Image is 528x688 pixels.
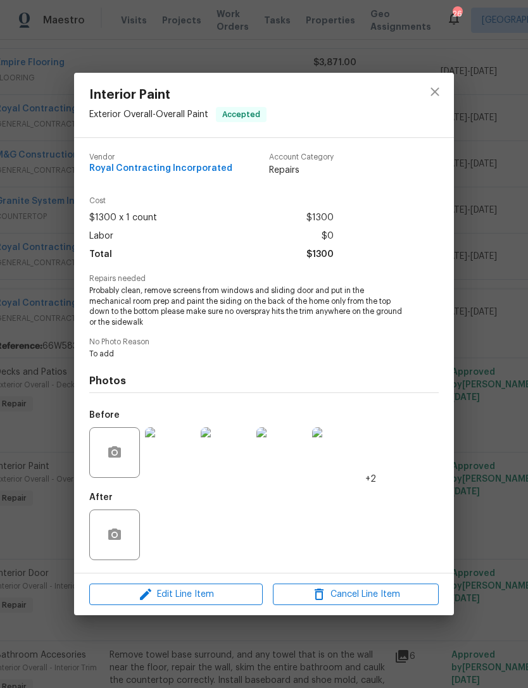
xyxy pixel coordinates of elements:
[89,584,263,606] button: Edit Line Item
[365,473,376,485] span: +2
[89,246,112,264] span: Total
[89,411,120,420] h5: Before
[277,587,435,603] span: Cancel Line Item
[306,209,334,227] span: $1300
[93,587,259,603] span: Edit Line Item
[89,164,232,173] span: Royal Contracting Incorporated
[89,109,208,118] span: Exterior Overall - Overall Paint
[89,227,113,246] span: Labor
[89,275,439,283] span: Repairs needed
[89,493,113,502] h5: After
[420,77,450,107] button: close
[217,108,265,121] span: Accepted
[89,153,232,161] span: Vendor
[89,88,267,102] span: Interior Paint
[322,227,334,246] span: $0
[89,338,439,346] span: No Photo Reason
[269,164,334,177] span: Repairs
[453,8,462,20] div: 26
[89,375,439,387] h4: Photos
[89,349,404,360] span: To add
[306,246,334,264] span: $1300
[269,153,334,161] span: Account Category
[89,197,334,205] span: Cost
[89,209,157,227] span: $1300 x 1 count
[273,584,439,606] button: Cancel Line Item
[89,285,404,328] span: Probably clean, remove screens from windows and sliding door and put in the mechanical room prep ...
